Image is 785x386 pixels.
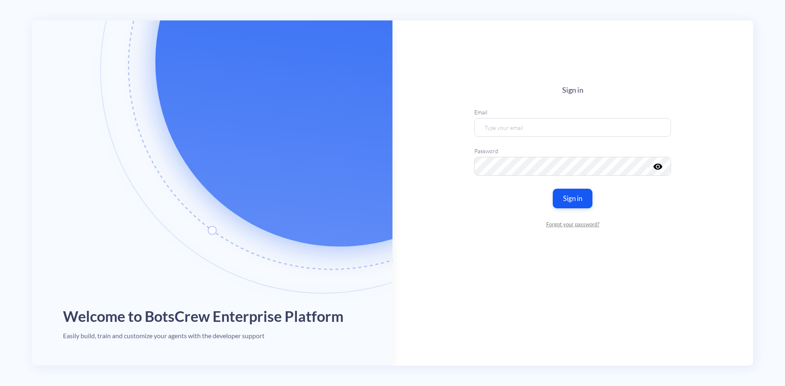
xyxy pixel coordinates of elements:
button: Sign in [553,189,593,208]
h1: Welcome to BotsCrew Enterprise Platform [63,308,343,325]
label: Email [474,108,671,116]
i: visibility [653,162,663,172]
h4: Sign in [474,86,671,95]
h4: Easily build, train and customize your agents with the developer support [63,332,265,339]
a: Forgot your password? [474,221,671,229]
button: visibility [653,162,662,167]
label: Password [474,147,671,155]
input: Type your email [474,118,671,137]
